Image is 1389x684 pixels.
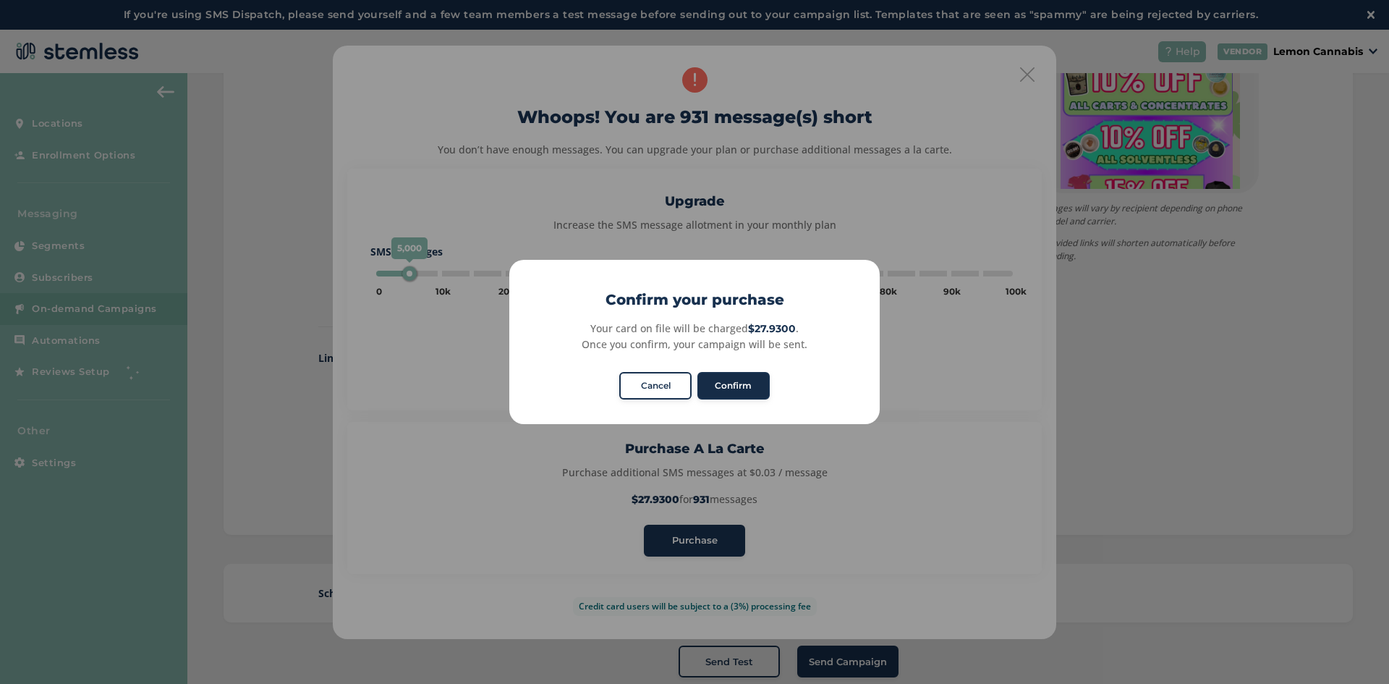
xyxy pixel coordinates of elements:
[748,322,796,335] strong: $27.9300
[697,372,770,400] button: Confirm
[525,321,863,352] div: Your card on file will be charged . Once you confirm, your campaign will be sent.
[1317,615,1389,684] iframe: Chat Widget
[509,289,880,311] h2: Confirm your purchase
[619,372,692,400] button: Cancel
